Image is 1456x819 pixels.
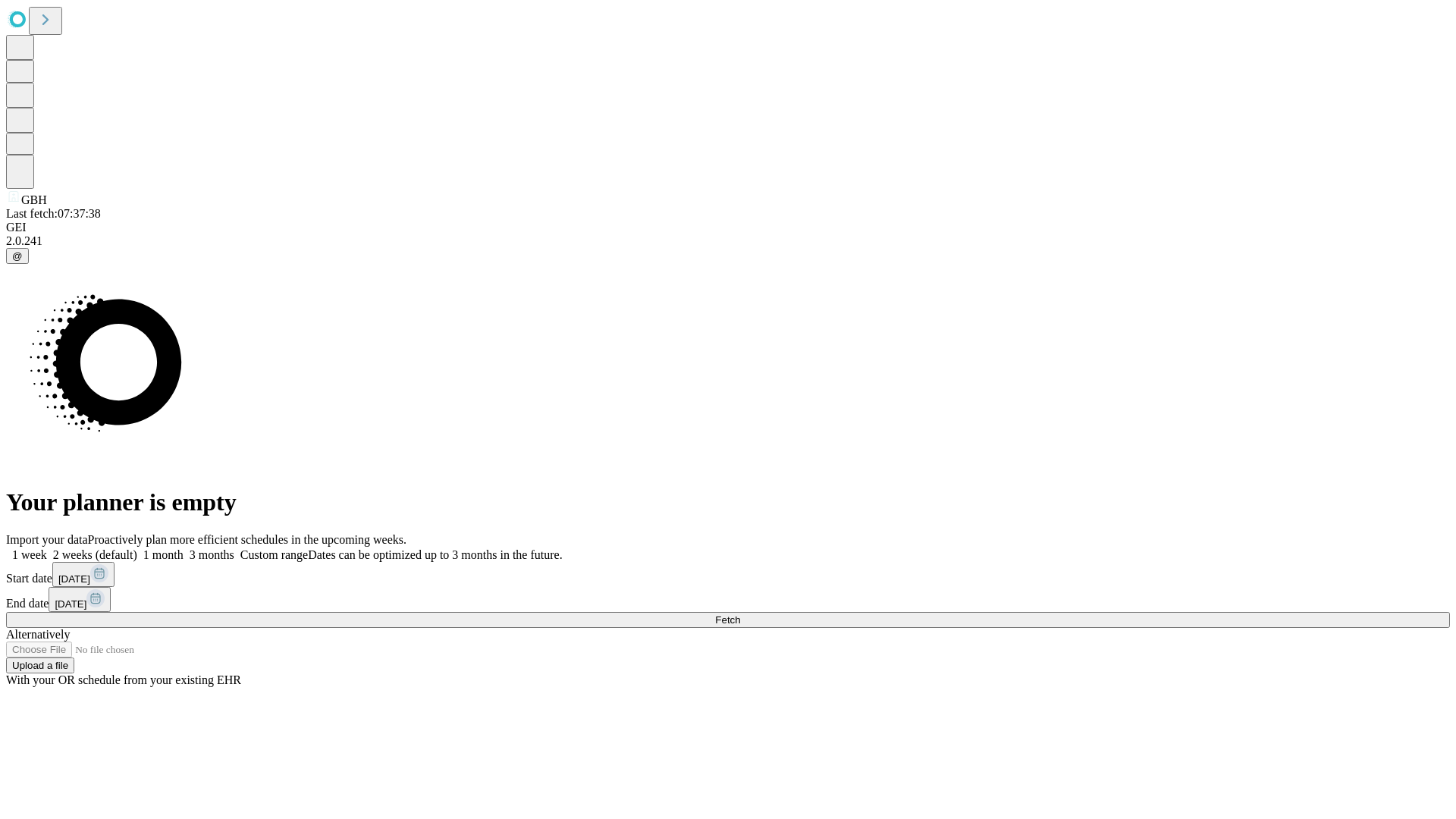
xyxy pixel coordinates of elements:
[6,533,88,546] span: Import your data
[53,548,137,561] span: 2 weeks (default)
[240,548,308,561] span: Custom range
[21,193,47,206] span: GBH
[12,548,47,561] span: 1 week
[12,250,23,262] span: @
[52,562,115,587] button: [DATE]
[6,628,70,641] span: Alternatively
[308,548,562,561] span: Dates can be optimized up to 3 months in the future.
[6,562,1450,587] div: Start date
[6,587,1450,612] div: End date
[715,614,740,626] span: Fetch
[6,488,1450,516] h1: Your planner is empty
[58,573,90,585] span: [DATE]
[6,221,1450,234] div: GEI
[143,548,184,561] span: 1 month
[6,673,241,686] span: With your OR schedule from your existing EHR
[190,548,234,561] span: 3 months
[6,234,1450,248] div: 2.0.241
[6,657,74,673] button: Upload a file
[6,248,29,264] button: @
[6,207,101,220] span: Last fetch: 07:37:38
[6,612,1450,628] button: Fetch
[88,533,406,546] span: Proactively plan more efficient schedules in the upcoming weeks.
[55,598,86,610] span: [DATE]
[49,587,111,612] button: [DATE]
